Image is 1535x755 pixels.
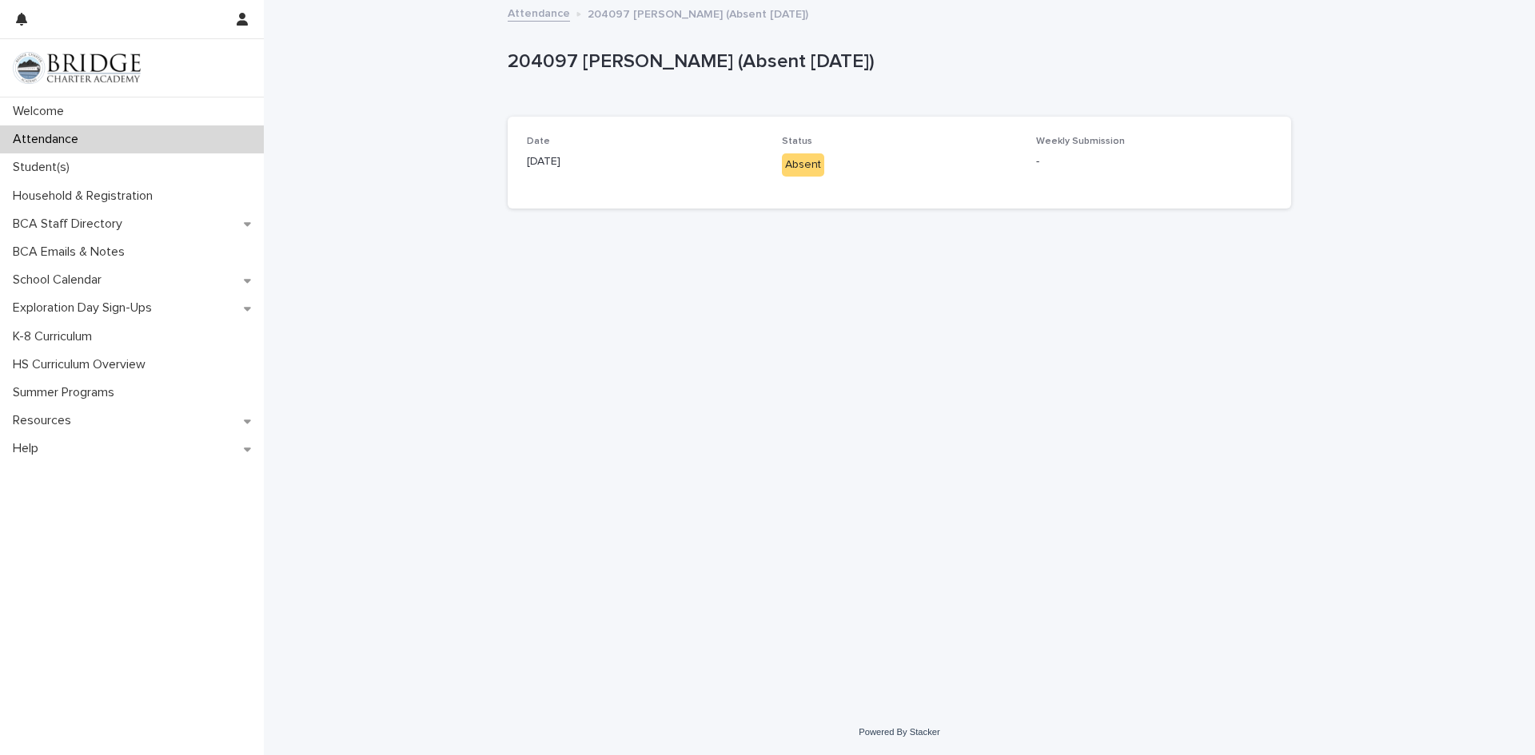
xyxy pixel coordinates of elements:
[859,727,939,737] a: Powered By Stacker
[6,272,114,288] p: School Calendar
[6,160,82,175] p: Student(s)
[508,50,1285,74] p: 204097 [PERSON_NAME] (Absent [DATE])
[6,104,77,119] p: Welcome
[527,137,550,146] span: Date
[588,4,808,22] p: 204097 [PERSON_NAME] (Absent [DATE])
[527,153,763,170] p: [DATE]
[6,357,158,372] p: HS Curriculum Overview
[6,413,84,428] p: Resources
[6,329,105,344] p: K-8 Curriculum
[13,52,141,84] img: V1C1m3IdTEidaUdm9Hs0
[6,132,91,147] p: Attendance
[6,441,51,456] p: Help
[6,217,135,232] p: BCA Staff Directory
[6,244,138,260] p: BCA Emails & Notes
[1036,153,1272,170] p: -
[1036,137,1125,146] span: Weekly Submission
[782,137,812,146] span: Status
[6,189,165,204] p: Household & Registration
[508,3,570,22] a: Attendance
[6,300,165,316] p: Exploration Day Sign-Ups
[782,153,824,177] div: Absent
[6,385,127,400] p: Summer Programs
